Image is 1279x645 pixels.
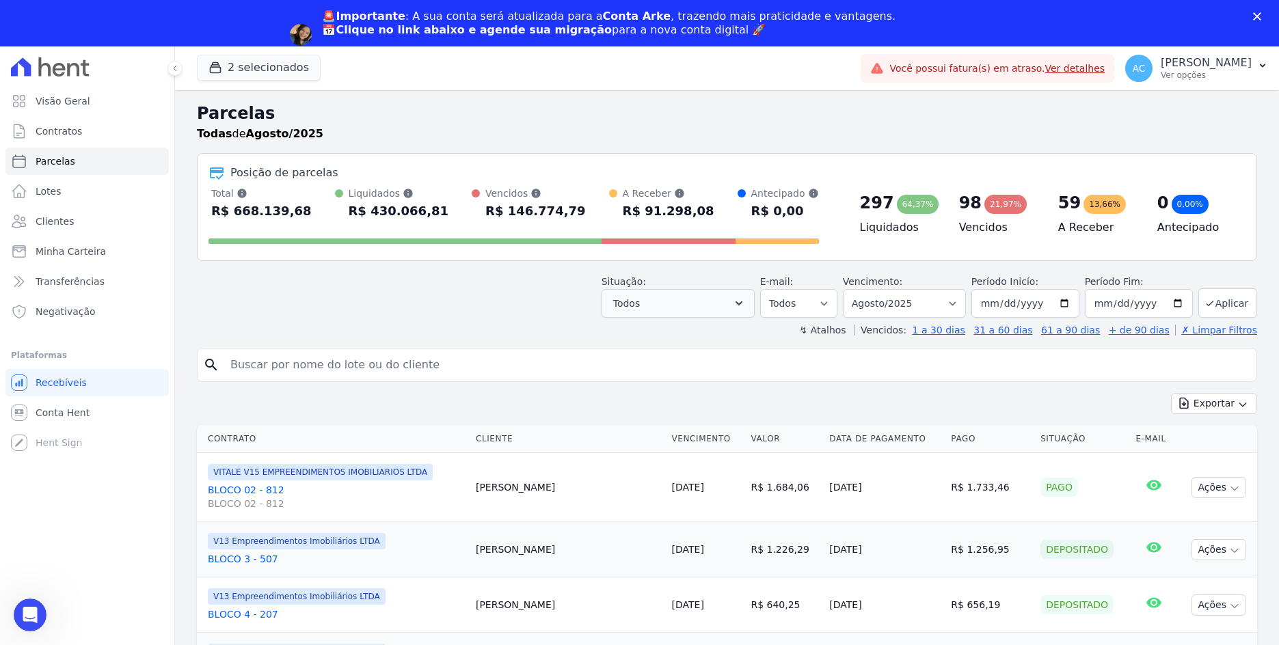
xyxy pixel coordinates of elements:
td: R$ 1.733,46 [945,453,1035,522]
td: R$ 1.684,06 [745,453,824,522]
div: 59 [1058,192,1081,214]
span: Negativação [36,305,96,318]
th: Contrato [197,425,470,453]
div: R$ 146.774,79 [485,200,586,222]
div: : A sua conta será atualizada para a , trazendo mais praticidade e vantagens. 📅 para a nova conta... [323,10,896,37]
label: Período Inicío: [971,276,1038,287]
span: AC [1133,64,1146,73]
a: [DATE] [672,599,704,610]
span: V13 Empreendimentos Imobiliários LTDA [208,588,386,605]
b: 🚨Importante [323,10,405,23]
div: R$ 0,00 [751,200,819,222]
div: Depositado [1040,540,1114,559]
td: R$ 1.256,95 [945,522,1035,577]
div: 21,97% [984,195,1027,214]
a: Recebíveis [5,369,169,396]
span: Clientes [36,215,74,228]
div: A Receber [623,187,714,200]
span: Visão Geral [36,94,90,108]
a: BLOCO 3 - 507 [208,552,465,566]
td: [PERSON_NAME] [470,453,667,522]
button: Ações [1192,594,1246,616]
h4: Antecipado [1157,219,1235,236]
div: R$ 430.066,81 [349,200,449,222]
td: [DATE] [824,522,945,577]
a: Lotes [5,178,169,205]
div: R$ 91.298,08 [623,200,714,222]
label: Período Fim: [1085,275,1193,289]
label: Situação: [602,276,646,287]
strong: Agosto/2025 [246,127,323,140]
a: + de 90 dias [1109,325,1170,335]
h4: Liquidados [860,219,937,236]
b: Clique no link abaixo e agende sua migração [336,23,612,36]
a: Ver detalhes [1045,63,1105,74]
th: Data de Pagamento [824,425,945,453]
td: [PERSON_NAME] [470,522,667,577]
th: Vencimento [667,425,746,453]
span: Transferências [36,275,105,288]
label: Vencimento: [843,276,902,287]
a: 61 a 90 dias [1041,325,1100,335]
a: BLOCO 4 - 207 [208,607,465,621]
span: Parcelas [36,154,75,168]
input: Buscar por nome do lote ou do cliente [222,351,1251,379]
th: Cliente [470,425,667,453]
button: 2 selecionados [197,55,321,81]
td: [PERSON_NAME] [470,577,667,633]
th: Valor [745,425,824,453]
td: [DATE] [824,577,945,633]
div: 98 [959,192,982,214]
button: Ações [1192,477,1246,498]
th: E-mail [1130,425,1176,453]
b: Conta Arke [603,10,671,23]
a: ✗ Limpar Filtros [1175,325,1257,335]
div: 13,66% [1083,195,1126,214]
div: R$ 668.139,68 [211,200,312,222]
div: Posição de parcelas [230,165,338,181]
button: Exportar [1171,393,1257,414]
div: Antecipado [751,187,819,200]
div: 0 [1157,192,1169,214]
h4: Vencidos [959,219,1036,236]
div: Pago [1040,478,1078,497]
a: BLOCO 02 - 812BLOCO 02 - 812 [208,483,465,510]
iframe: Intercom live chat [14,599,46,631]
span: VITALE V15 EMPREENDIMENTOS IMOBILIARIOS LTDA [208,464,433,480]
td: [DATE] [824,453,945,522]
span: Conta Hent [36,406,90,420]
th: Situação [1035,425,1130,453]
label: ↯ Atalhos [799,325,846,335]
a: Conta Hent [5,399,169,426]
div: Depositado [1040,595,1114,614]
td: R$ 656,19 [945,577,1035,633]
div: 297 [860,192,894,214]
a: Visão Geral [5,87,169,115]
button: AC [PERSON_NAME] Ver opções [1114,49,1279,87]
h2: Parcelas [197,101,1257,126]
div: Total [211,187,312,200]
a: Agendar migração [323,45,435,60]
div: 0,00% [1172,195,1209,214]
a: Clientes [5,208,169,235]
label: E-mail: [760,276,794,287]
td: R$ 1.226,29 [745,522,824,577]
img: Profile image for Adriane [290,24,312,46]
div: Vencidos [485,187,586,200]
p: de [197,126,323,142]
td: R$ 640,25 [745,577,824,633]
span: Contratos [36,124,82,138]
span: V13 Empreendimentos Imobiliários LTDA [208,533,386,549]
span: Todos [613,295,640,312]
button: Aplicar [1198,288,1257,318]
th: Pago [945,425,1035,453]
a: 1 a 30 dias [913,325,965,335]
div: Liquidados [349,187,449,200]
a: Parcelas [5,148,169,175]
span: Você possui fatura(s) em atraso. [889,61,1105,76]
label: Vencidos: [854,325,906,335]
a: Transferências [5,268,169,295]
a: Negativação [5,298,169,325]
a: 31 a 60 dias [973,325,1032,335]
div: Plataformas [11,347,163,363]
